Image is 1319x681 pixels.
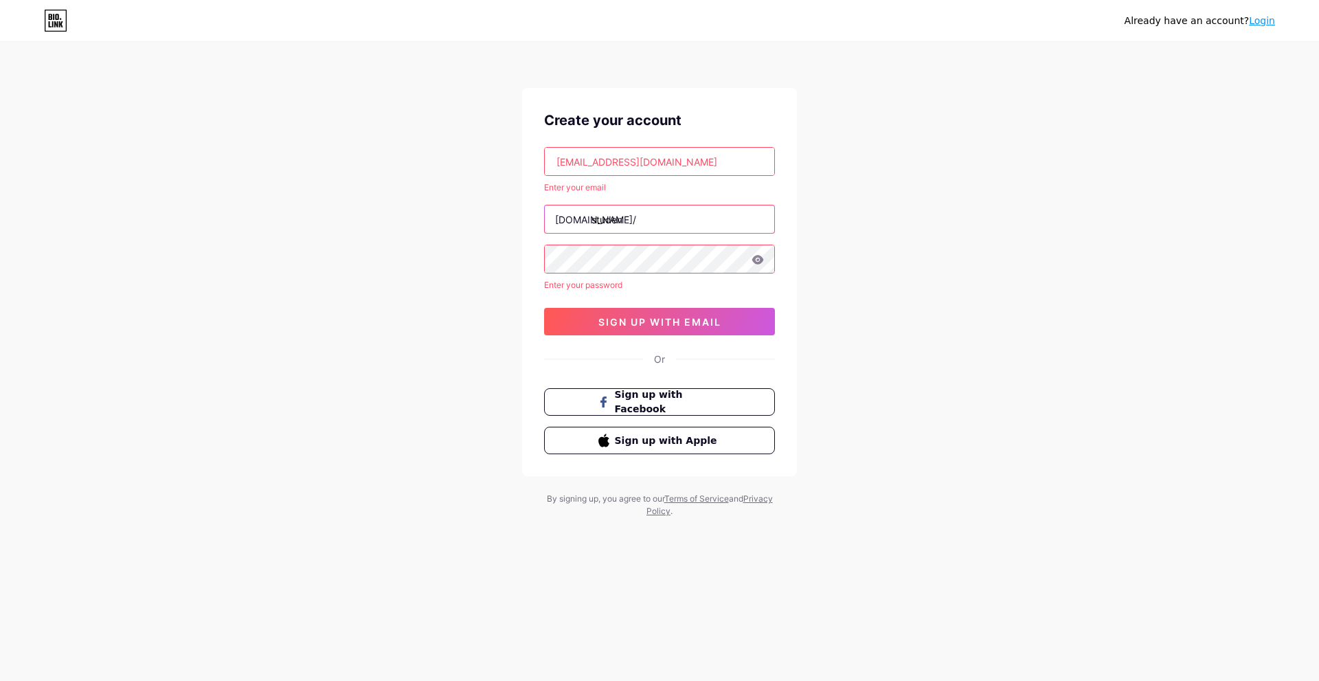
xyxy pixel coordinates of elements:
div: [DOMAIN_NAME]/ [555,212,636,227]
span: Sign up with Facebook [615,388,721,416]
input: username [545,205,774,233]
a: Terms of Service [664,493,729,504]
div: Or [654,352,665,366]
div: Create your account [544,110,775,131]
button: Sign up with Apple [544,427,775,454]
button: Sign up with Facebook [544,388,775,416]
span: Sign up with Apple [615,434,721,448]
span: sign up with email [598,316,721,328]
a: Login [1249,15,1275,26]
button: sign up with email [544,308,775,335]
div: Already have an account? [1125,14,1275,28]
input: Email [545,148,774,175]
div: Enter your email [544,181,775,194]
div: By signing up, you agree to our and . [543,493,776,517]
div: Enter your password [544,279,775,291]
